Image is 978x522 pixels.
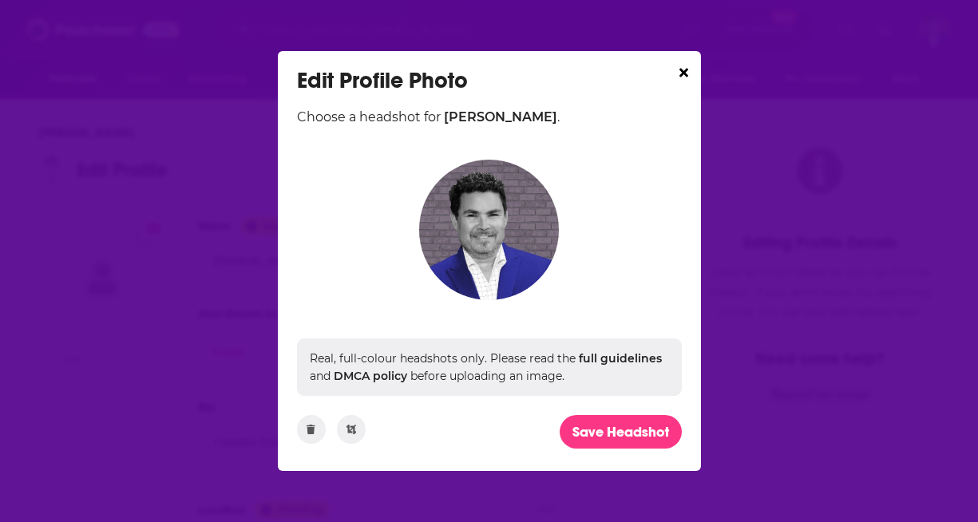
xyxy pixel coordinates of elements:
[579,351,662,366] a: full guidelines
[421,109,560,125] span: for .
[297,105,682,129] div: Choose a headshot
[297,67,682,94] div: Edit Profile Photo
[560,415,682,448] button: Save Headshot
[334,369,407,383] a: DMCA policy
[444,109,557,125] span: [PERSON_NAME]
[419,160,558,300] img: Jason Kramer
[297,338,682,396] div: Real, full-colour headshots only. Please read the and before uploading an image.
